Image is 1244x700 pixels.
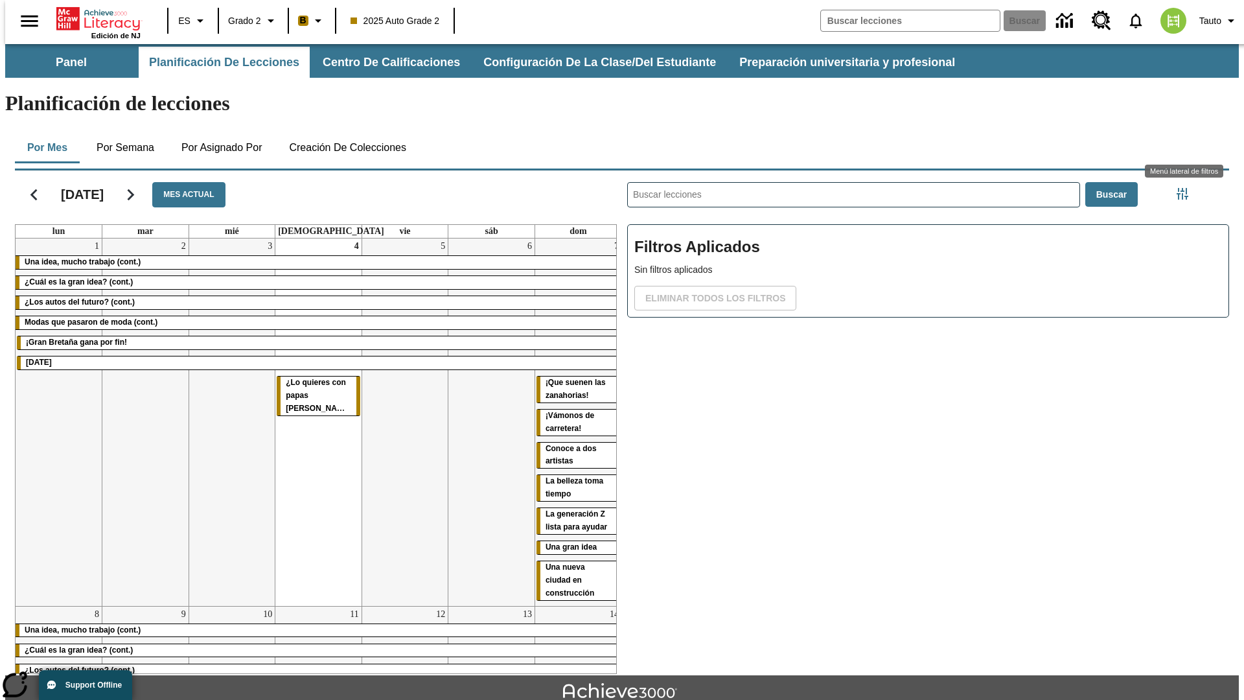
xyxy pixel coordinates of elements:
[536,541,620,554] div: Una gran idea
[536,410,620,436] div: ¡Vámonos de carretera!
[25,666,135,675] span: ¿Los autos del futuro? (cont.)
[1119,4,1153,38] a: Notificaciones
[277,377,360,415] div: ¿Lo quieres con papas fritas?
[92,607,102,622] a: 8 de septiembre de 2025
[102,239,189,606] td: 2 de septiembre de 2025
[15,132,80,163] button: Por mes
[39,670,132,700] button: Support Offline
[222,225,242,238] a: miércoles
[5,47,967,78] div: Subbarra de navegación
[189,239,275,606] td: 3 de septiembre de 2025
[546,563,594,598] span: Una nueva ciudad en construcción
[351,14,440,28] span: 2025 Auto Grade 2
[1145,165,1223,178] div: Menú lateral de filtros
[536,377,620,402] div: ¡Que suenen las zanahorias!
[607,607,621,622] a: 14 de septiembre de 2025
[5,44,1239,78] div: Subbarra de navegación
[567,225,589,238] a: domingo
[347,607,361,622] a: 11 de septiembre de 2025
[473,47,726,78] button: Configuración de la clase/del estudiante
[16,276,621,289] div: ¿Cuál es la gran idea? (cont.)
[536,508,620,534] div: La generación Z lista para ayudar
[171,132,273,163] button: Por asignado por
[525,239,535,254] a: 6 de septiembre de 2025
[275,225,387,238] a: jueves
[293,9,331,32] button: Boost El color de la clase es anaranjado claro. Cambiar el color de la clase.
[91,32,141,40] span: Edición de NJ
[536,561,620,600] div: Una nueva ciudad en construcción
[617,165,1229,674] div: Buscar
[260,607,275,622] a: 10 de septiembre de 2025
[50,225,67,238] a: lunes
[546,411,594,433] span: ¡Vámonos de carretera!
[546,378,606,400] span: ¡Que suenen las zanahorias!
[16,664,621,677] div: ¿Los autos del futuro? (cont.)
[179,239,189,254] a: 2 de septiembre de 2025
[634,231,1222,263] h2: Filtros Aplicados
[17,356,620,369] div: Día del Trabajo
[114,178,147,211] button: Seguir
[729,47,965,78] button: Preparación universitaria y profesional
[5,91,1239,115] h1: Planificación de lecciones
[17,336,620,349] div: ¡Gran Bretaña gana por fin!
[56,5,141,40] div: Portada
[25,277,133,286] span: ¿Cuál es la gran idea? (cont.)
[821,10,1000,31] input: Buscar campo
[546,509,607,531] span: La generación Z lista para ayudar
[279,132,417,163] button: Creación de colecciones
[56,6,141,32] a: Portada
[92,239,102,254] a: 1 de septiembre de 2025
[1194,9,1244,32] button: Perfil/Configuración
[352,239,362,254] a: 4 de septiembre de 2025
[312,47,470,78] button: Centro de calificaciones
[25,318,157,327] span: Modas que pasaron de moda (cont.)
[1160,8,1186,34] img: avatar image
[25,625,141,635] span: Una idea, mucho trabajo (cont.)
[536,443,620,469] div: Conoce a dos artistas
[1169,181,1195,207] button: Menú lateral de filtros
[362,239,448,606] td: 5 de septiembre de 2025
[16,296,621,309] div: ¿Los autos del futuro? (cont.)
[25,646,133,655] span: ¿Cuál es la gran idea? (cont.)
[10,2,49,40] button: Abrir el menú lateral
[1084,3,1119,38] a: Centro de recursos, Se abrirá en una pestaña nueva.
[448,239,535,606] td: 6 de septiembre de 2025
[139,47,310,78] button: Planificación de lecciones
[5,165,617,674] div: Calendario
[397,225,413,238] a: viernes
[1199,14,1221,28] span: Tauto
[482,225,500,238] a: sábado
[17,178,51,211] button: Regresar
[16,316,621,329] div: Modas que pasaron de moda (cont.)
[546,476,603,498] span: La belleza toma tiempo
[612,239,621,254] a: 7 de septiembre de 2025
[286,378,356,413] span: ¿Lo quieres con papas fritas?
[16,624,621,637] div: Una idea, mucho trabajo (cont.)
[178,14,190,28] span: ES
[535,239,621,606] td: 7 de septiembre de 2025
[265,239,275,254] a: 3 de septiembre de 2025
[275,239,362,606] td: 4 de septiembre de 2025
[1153,4,1194,38] button: Escoja un nuevo avatar
[61,187,104,202] h2: [DATE]
[1048,3,1084,39] a: Centro de información
[16,644,621,657] div: ¿Cuál es la gran idea? (cont.)
[536,475,620,501] div: La belleza toma tiempo
[223,9,284,32] button: Grado: Grado 2, Elige un grado
[634,263,1222,277] p: Sin filtros aplicados
[26,338,127,347] span: ¡Gran Bretaña gana por fin!
[152,182,225,207] button: Mes actual
[172,9,214,32] button: Lenguaje: ES, Selecciona un idioma
[433,607,448,622] a: 12 de septiembre de 2025
[300,12,306,29] span: B
[1085,182,1138,207] button: Buscar
[438,239,448,254] a: 5 de septiembre de 2025
[25,257,141,266] span: Una idea, mucho trabajo (cont.)
[520,607,535,622] a: 13 de septiembre de 2025
[179,607,189,622] a: 9 de septiembre de 2025
[228,14,261,28] span: Grado 2
[25,297,135,307] span: ¿Los autos del futuro? (cont.)
[6,47,136,78] button: Panel
[627,224,1229,318] div: Filtros Aplicados
[628,183,1079,207] input: Buscar lecciones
